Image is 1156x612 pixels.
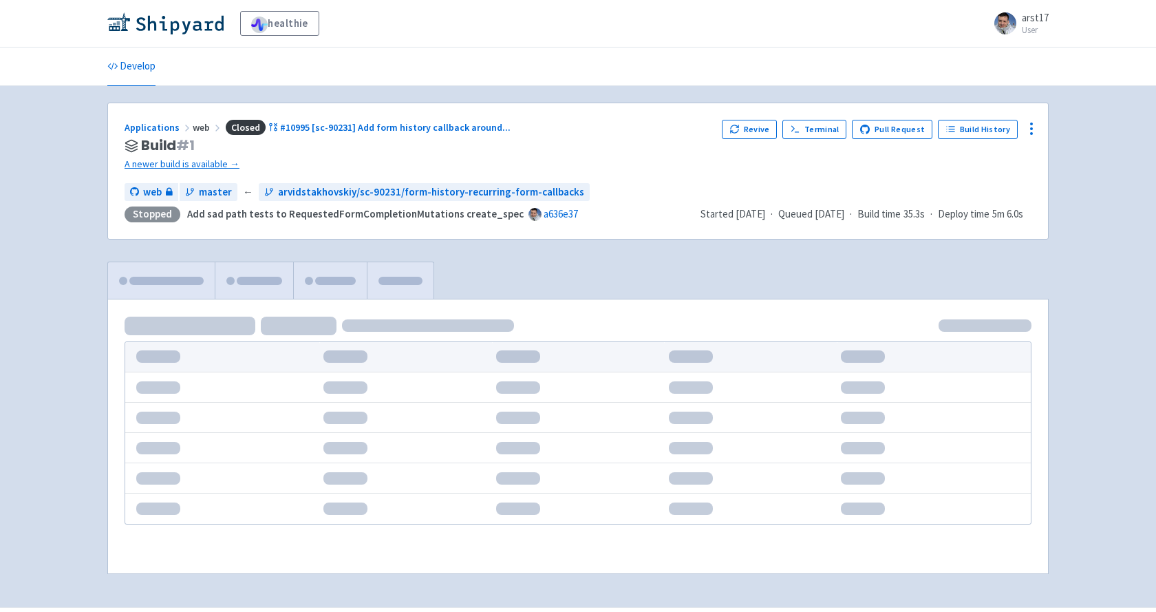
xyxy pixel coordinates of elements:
span: master [199,184,232,200]
span: #10995 [sc-90231] Add form history callback around ... [280,121,511,134]
time: [DATE] [815,207,844,220]
a: healthie [240,11,319,36]
span: Deploy time [938,207,989,222]
span: ← [243,184,253,200]
a: Pull Request [852,120,932,139]
time: [DATE] [736,207,765,220]
span: 5m 6.0s [992,207,1023,222]
a: web [125,183,178,202]
a: arst17 User [986,12,1049,34]
a: Develop [107,48,156,86]
div: · · · [700,207,1031,222]
button: Revive [722,120,777,139]
span: Started [700,207,765,220]
a: Closed#10995 [sc-90231] Add form history callback around... [223,121,513,134]
span: 35.3s [903,207,925,222]
a: A newer build is available → [125,156,711,172]
span: web [143,184,162,200]
span: Closed [226,120,266,136]
strong: Add sad path tests to RequestedFormCompletionMutations create_spec [187,207,524,220]
a: Terminal [782,120,846,139]
span: Build [141,138,195,154]
div: Stopped [125,207,180,222]
small: User [1022,25,1049,34]
a: Applications [125,121,193,134]
a: arvidstakhovskiy/sc-90231/form-history-recurring-form-callbacks [259,183,590,202]
span: Queued [778,207,844,220]
span: # 1 [176,136,195,155]
span: web [193,121,223,134]
span: arvidstakhovskiy/sc-90231/form-history-recurring-form-callbacks [278,184,584,200]
a: master [180,183,237,202]
span: Build time [857,207,901,222]
a: a636e37 [544,207,578,220]
a: Build History [938,120,1018,139]
span: arst17 [1022,11,1049,24]
img: Shipyard logo [107,12,224,34]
